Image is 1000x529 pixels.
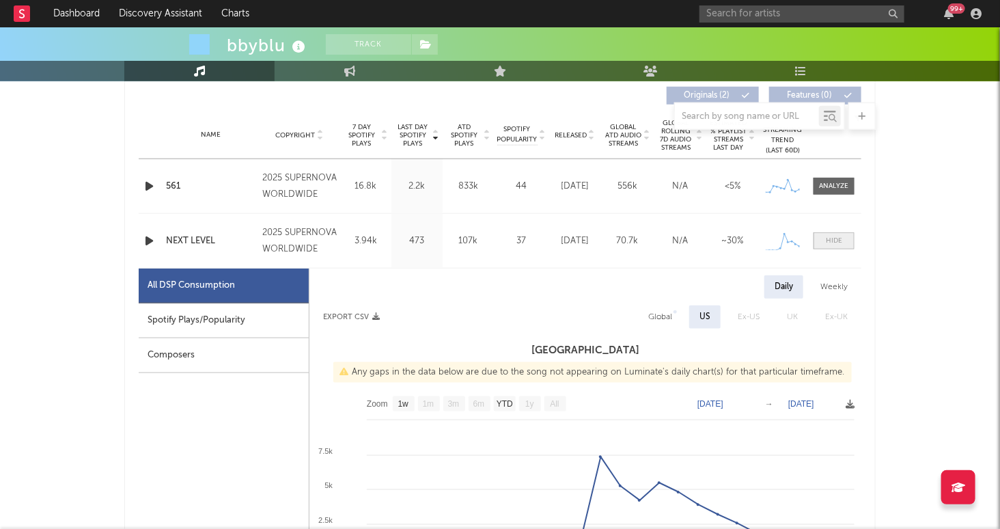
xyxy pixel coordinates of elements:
[710,234,755,248] div: ~ 30 %
[448,400,460,409] text: 3m
[446,180,490,193] div: 833k
[446,234,490,248] div: 107k
[605,123,642,148] span: Global ATD Audio Streams
[395,180,439,193] div: 2.2k
[166,130,255,140] div: Name
[762,115,803,156] div: Global Streaming Trend (Last 60D)
[423,400,434,409] text: 1m
[555,131,587,139] span: Released
[710,180,755,193] div: <5%
[166,234,255,248] a: NEXT LEVEL
[605,180,650,193] div: 556k
[948,3,965,14] div: 99 +
[788,399,814,409] text: [DATE]
[810,275,858,299] div: Weekly
[318,447,333,455] text: 7.5k
[699,5,904,23] input: Search for artists
[367,400,388,409] text: Zoom
[139,338,309,373] div: Composers
[166,180,255,193] a: 561
[648,309,672,325] div: Global
[699,309,710,325] div: US
[262,170,337,203] div: 2025 SUPERNOVA WORLDWIDE
[657,180,703,193] div: N/A
[769,87,861,105] button: Features(0)
[552,234,598,248] div: [DATE]
[657,119,695,152] span: Global Rolling 7D Audio Streams
[697,399,723,409] text: [DATE]
[227,34,309,57] div: bbyblu
[139,269,309,303] div: All DSP Consumption
[323,313,380,321] button: Export CSV
[344,180,388,193] div: 16.8k
[148,277,235,294] div: All DSP Consumption
[710,119,747,152] span: Estimated % Playlist Streams Last Day
[657,234,703,248] div: N/A
[778,92,841,100] span: Features ( 0 )
[309,342,861,359] h3: [GEOGRAPHIC_DATA]
[395,123,431,148] span: Last Day Spotify Plays
[497,180,545,193] div: 44
[262,225,337,258] div: 2025 SUPERNOVA WORLDWIDE
[324,481,333,489] text: 5k
[525,400,534,409] text: 1y
[764,275,803,299] div: Daily
[605,234,650,248] div: 70.7k
[275,131,315,139] span: Copyright
[344,234,388,248] div: 3.94k
[676,92,738,100] span: Originals ( 2 )
[398,400,409,409] text: 1w
[326,34,411,55] button: Track
[550,400,559,409] text: All
[139,303,309,338] div: Spotify Plays/Popularity
[667,87,759,105] button: Originals(2)
[497,400,513,409] text: YTD
[497,234,545,248] div: 37
[395,234,439,248] div: 473
[318,516,333,524] text: 2.5k
[333,362,852,383] div: Any gaps in the data below are due to the song not appearing on Luminate's daily chart(s) for tha...
[675,111,819,122] input: Search by song name or URL
[446,123,482,148] span: ATD Spotify Plays
[344,123,380,148] span: 7 Day Spotify Plays
[944,8,954,19] button: 99+
[552,180,598,193] div: [DATE]
[497,124,538,145] span: Spotify Popularity
[473,400,485,409] text: 6m
[765,399,773,409] text: →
